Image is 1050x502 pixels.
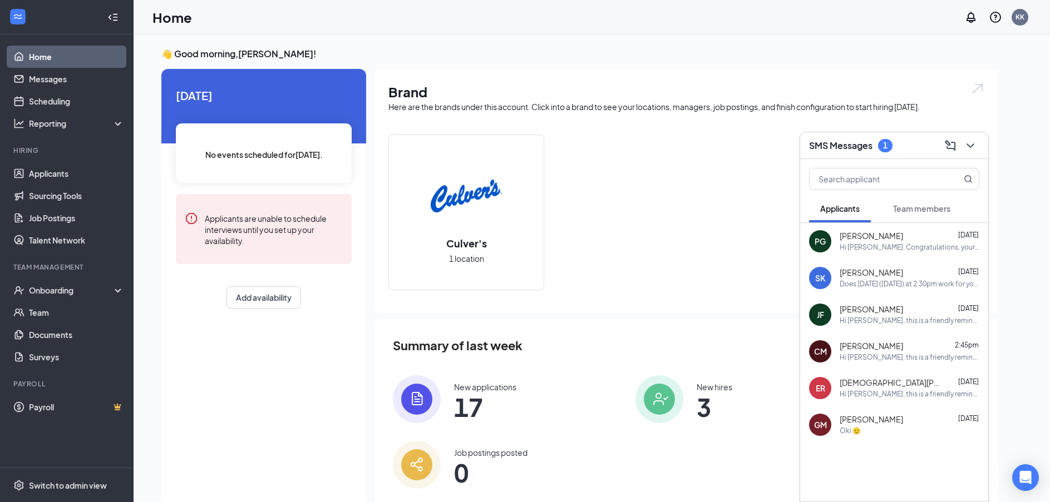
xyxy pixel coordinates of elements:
[176,87,352,104] span: [DATE]
[840,280,979,289] div: Does [DATE] ([DATE]) at 2:30pm work for your interview?
[840,414,903,425] span: [PERSON_NAME]
[1016,12,1024,22] div: KK
[29,162,124,185] a: Applicants
[393,441,441,489] img: icon
[840,426,861,436] div: Oki 🫡
[29,301,124,324] a: Team
[964,139,977,152] svg: ChevronDown
[454,463,528,483] span: 0
[840,341,903,352] span: [PERSON_NAME]
[13,146,122,155] div: Hiring
[107,12,119,23] svg: Collapse
[810,168,941,190] input: Search applicant
[29,396,124,418] a: PayrollCrown
[840,231,903,242] span: [PERSON_NAME]
[635,375,683,423] img: icon
[393,336,522,355] span: Summary of last week
[388,82,985,101] h1: Brand
[454,397,516,417] span: 17
[958,415,979,423] span: [DATE]
[958,231,979,240] span: [DATE]
[454,447,528,458] div: Job postings posted
[958,305,979,313] span: [DATE]
[944,139,957,152] svg: ComposeMessage
[13,118,24,129] svg: Analysis
[840,353,979,362] div: Hi [PERSON_NAME], this is a friendly reminder. Your meeting with [PERSON_NAME] for Front of House...
[454,381,516,392] div: New applications
[840,377,940,389] span: [DEMOGRAPHIC_DATA][PERSON_NAME]
[697,397,732,417] span: 3
[955,341,979,350] span: 2:45pm
[1012,464,1039,491] div: Open Intercom Messenger
[989,11,1002,24] svg: QuestionInfo
[393,375,441,423] img: icon
[29,90,124,112] a: Scheduling
[958,268,979,276] span: [DATE]
[820,203,860,213] span: Applicants
[814,419,827,430] div: GM
[29,118,125,129] div: Reporting
[883,141,888,150] div: 1
[840,390,979,399] div: Hi [PERSON_NAME], this is a friendly reminder. Your meeting with [PERSON_NAME] for Front of House...
[205,212,343,246] div: Applicants are unable to schedule interviews until you set up your availability.
[840,267,903,279] span: [PERSON_NAME]
[29,68,124,90] a: Messages
[29,185,124,207] a: Sourcing Tools
[893,203,950,213] span: Team members
[817,309,824,320] div: JF
[152,8,192,27] h1: Home
[29,229,124,251] a: Talent Network
[815,272,825,284] div: SK
[970,82,985,95] img: open.6027fd2a22e1237b5b06.svg
[431,161,502,232] img: Culver's
[205,148,323,161] span: No events scheduled for [DATE] .
[161,48,998,60] h3: 👋 Good morning, [PERSON_NAME] !
[964,175,973,183] svg: MagnifyingGlass
[964,11,978,24] svg: Notifications
[962,137,979,155] button: ChevronDown
[226,286,301,309] button: Add availability
[185,212,198,225] svg: Error
[13,379,122,389] div: Payroll
[29,46,124,68] a: Home
[815,236,826,247] div: PG
[840,243,979,252] div: Hi [PERSON_NAME]. Congratulations, your meeting with [PERSON_NAME] for Front of House Crew Member...
[12,11,23,22] svg: WorkstreamLogo
[13,285,24,296] svg: UserCheck
[29,480,107,491] div: Switch to admin view
[814,346,827,357] div: CM
[840,304,903,315] span: [PERSON_NAME]
[13,262,122,272] div: Team Management
[816,382,825,394] div: ER
[449,252,484,265] span: 1 location
[29,285,115,296] div: Onboarding
[435,236,498,250] h2: Culver's
[388,101,985,112] div: Here are the brands under this account. Click into a brand to see your locations, managers, job p...
[697,381,732,392] div: New hires
[13,480,24,491] svg: Settings
[29,207,124,229] a: Job Postings
[840,316,979,326] div: Hi [PERSON_NAME], this is a friendly reminder. To move forward with your application for Front of...
[958,378,979,386] span: [DATE]
[809,140,872,152] h3: SMS Messages
[29,346,124,368] a: Surveys
[941,137,959,155] button: ComposeMessage
[29,324,124,346] a: Documents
